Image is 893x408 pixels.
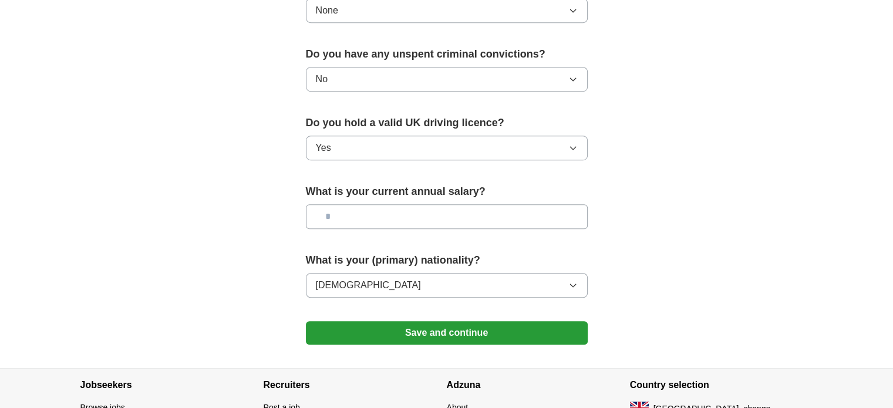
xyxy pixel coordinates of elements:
button: No [306,67,588,92]
label: Do you hold a valid UK driving licence? [306,115,588,131]
h4: Country selection [630,369,813,402]
span: No [316,72,328,86]
span: None [316,4,338,18]
span: Yes [316,141,331,155]
span: [DEMOGRAPHIC_DATA] [316,278,421,292]
button: Yes [306,136,588,160]
label: Do you have any unspent criminal convictions? [306,46,588,62]
label: What is your (primary) nationality? [306,252,588,268]
button: Save and continue [306,321,588,345]
label: What is your current annual salary? [306,184,588,200]
button: [DEMOGRAPHIC_DATA] [306,273,588,298]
